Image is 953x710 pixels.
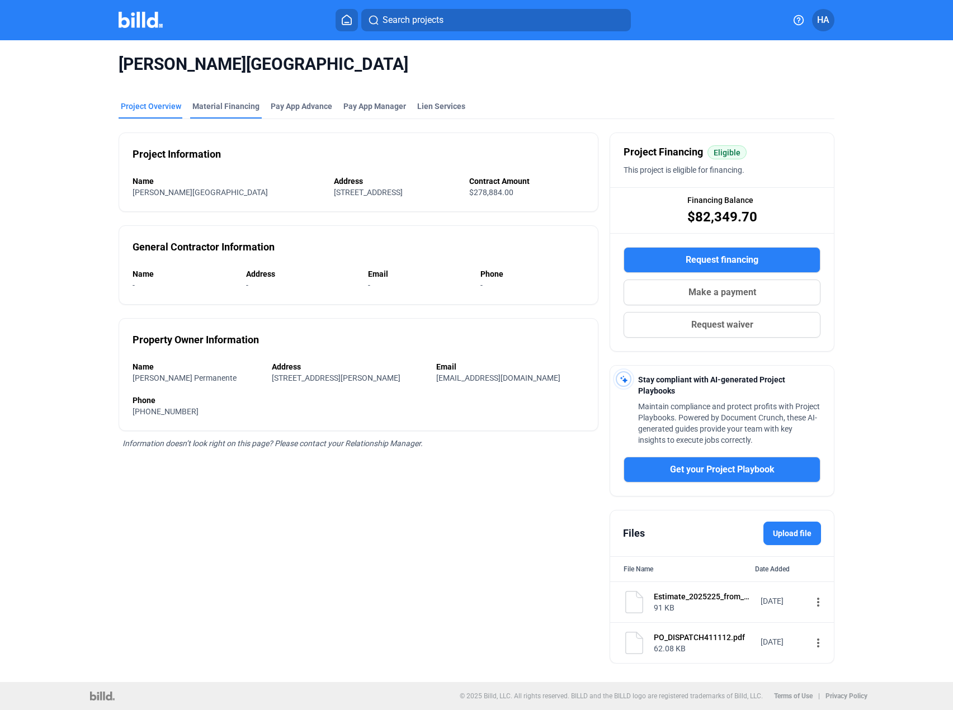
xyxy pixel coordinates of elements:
span: Information doesn’t look right on this page? Please contact your Relationship Manager. [122,439,423,448]
span: [STREET_ADDRESS][PERSON_NAME] [272,373,400,382]
div: Email [436,361,584,372]
span: This project is eligible for financing. [624,165,744,174]
span: [PERSON_NAME][GEOGRAPHIC_DATA] [119,54,834,75]
div: Address [334,176,457,187]
span: [PHONE_NUMBER] [133,407,199,416]
div: Estimate_2025225_from_J__L_WALL_COVERING_INC.pdf [654,591,753,602]
span: Request financing [686,253,758,267]
div: Pay App Advance [271,101,332,112]
label: Upload file [763,522,821,545]
div: PO_DISPATCH411112.pdf [654,632,753,643]
span: - [368,281,370,290]
span: - [246,281,248,290]
span: Financing Balance [687,195,753,206]
span: Make a payment [688,286,756,299]
div: Phone [133,395,584,406]
b: Privacy Policy [825,692,867,700]
div: Email [368,268,469,280]
div: Material Financing [192,101,260,112]
span: [PERSON_NAME] Permanente [133,373,237,382]
button: Make a payment [624,280,820,305]
span: Stay compliant with AI-generated Project Playbooks [638,375,785,395]
div: Files [623,526,645,541]
img: logo [90,692,114,700]
button: Search projects [361,9,631,31]
span: Request waiver [691,318,753,332]
img: document [623,591,645,613]
button: Request waiver [624,312,820,338]
span: Maintain compliance and protect profits with Project Playbooks. Powered by Document Crunch, these... [638,402,820,444]
mat-icon: more_vert [812,595,825,609]
div: Date Added [755,564,820,575]
div: File Name [624,564,653,575]
div: Property Owner Information [133,332,259,348]
span: [EMAIL_ADDRESS][DOMAIN_NAME] [436,373,560,382]
span: Get your Project Playbook [670,463,775,476]
img: Billd Company Logo [119,12,163,28]
span: [STREET_ADDRESS] [334,188,403,197]
p: © 2025 Billd, LLC. All rights reserved. BILLD and the BILLD logo are registered trademarks of Bil... [460,692,763,700]
span: Project Financing [624,144,703,160]
div: General Contractor Information [133,239,275,255]
span: $278,884.00 [469,188,513,197]
div: Project Information [133,146,221,162]
div: [DATE] [761,636,805,647]
div: 91 KB [654,602,753,613]
button: Get your Project Playbook [624,457,820,482]
div: Contract Amount [469,176,584,187]
div: Project Overview [121,101,181,112]
span: [PERSON_NAME][GEOGRAPHIC_DATA] [133,188,268,197]
div: Name [133,176,323,187]
div: Address [272,361,424,372]
span: HA [817,13,829,27]
div: [DATE] [761,595,805,607]
b: Terms of Use [774,692,813,700]
span: Search projects [383,13,444,27]
mat-icon: more_vert [812,636,825,650]
span: $82,349.70 [687,208,757,226]
div: Phone [480,268,584,280]
div: Lien Services [417,101,465,112]
span: Pay App Manager [343,101,406,112]
p: | [818,692,820,700]
div: 62.08 KB [654,643,753,654]
span: - [480,281,483,290]
img: document [623,632,645,654]
button: Request financing [624,247,820,273]
span: - [133,281,135,290]
mat-chip: Eligible [707,145,747,159]
div: Address [246,268,356,280]
button: HA [812,9,834,31]
div: Name [133,361,261,372]
div: Name [133,268,235,280]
